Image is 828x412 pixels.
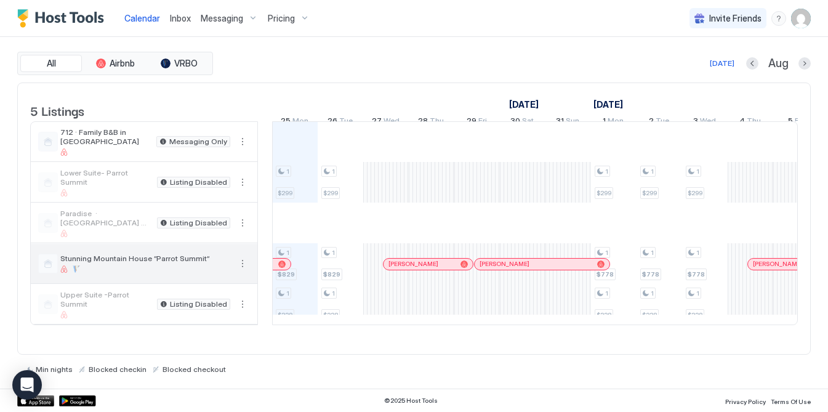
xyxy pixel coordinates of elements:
button: Previous month [746,57,758,70]
span: $338 [597,311,611,319]
span: Wed [384,116,400,129]
span: $778 [642,270,659,278]
span: [PERSON_NAME] [753,260,803,268]
span: 1 [332,168,335,176]
span: Pricing [268,13,295,24]
button: More options [235,216,250,230]
button: More options [235,256,250,271]
span: VRBO [174,58,198,69]
a: Host Tools Logo [17,9,110,28]
a: August 31, 2025 [553,113,582,131]
span: 4 [739,116,745,129]
button: More options [235,297,250,312]
span: $829 [323,270,340,278]
span: 1 [332,289,335,297]
span: [PERSON_NAME] [480,260,529,268]
span: Messaging [201,13,243,24]
div: menu [235,297,250,312]
a: August 28, 2025 [415,113,447,131]
span: Tue [339,116,353,129]
button: More options [235,175,250,190]
span: Thu [747,116,761,129]
span: Airbnb [110,58,135,69]
span: $829 [278,270,295,278]
button: Next month [798,57,811,70]
span: Tue [656,116,669,129]
span: 1 [696,168,699,176]
span: 29 [467,116,476,129]
div: menu [771,11,786,26]
span: 1 [605,168,608,176]
span: 1 [651,249,654,257]
span: Mon [608,116,624,129]
span: Inbox [170,13,191,23]
span: $299 [688,189,702,197]
span: 1 [605,249,608,257]
span: Mon [292,116,308,129]
div: menu [235,216,250,230]
span: 25 [281,116,291,129]
div: App Store [17,395,54,406]
button: All [20,55,82,72]
span: [PERSON_NAME] [388,260,438,268]
span: 31 [556,116,564,129]
div: menu [235,134,250,149]
a: Calendar [124,12,160,25]
button: [DATE] [708,56,736,71]
span: Aug [768,57,789,71]
a: August 30, 2025 [507,113,537,131]
a: September 3, 2025 [690,113,719,131]
span: 28 [418,116,428,129]
a: Google Play Store [59,395,96,406]
span: 1 [696,289,699,297]
span: Sun [566,116,579,129]
div: [DATE] [710,58,734,69]
span: 1 [286,289,289,297]
a: September 5, 2025 [785,113,806,131]
span: 3 [693,116,698,129]
span: 1 [286,249,289,257]
span: 1 [651,289,654,297]
div: tab-group [17,52,213,75]
span: 26 [328,116,337,129]
span: Min nights [36,365,73,374]
a: September 4, 2025 [736,113,764,131]
a: Inbox [170,12,191,25]
span: © 2025 Host Tools [384,397,438,405]
span: 30 [510,116,520,129]
span: 1 [696,249,699,257]
span: $338 [642,311,657,319]
span: 1 [286,168,289,176]
span: Upper Suite -Parrot Summit [60,290,152,309]
span: 1 [603,116,606,129]
span: Privacy Policy [725,398,766,405]
span: 27 [372,116,382,129]
button: VRBO [148,55,210,72]
span: $338 [278,311,292,319]
span: Sat [522,116,534,129]
span: $299 [278,189,292,197]
span: Stunning Mountain House “Parrot Summit” [60,254,230,263]
span: 712 · Family B&B in [GEOGRAPHIC_DATA] [60,127,151,146]
span: Wed [700,116,716,129]
div: menu [235,175,250,190]
button: Airbnb [84,55,146,72]
span: 1 [651,168,654,176]
button: More options [235,134,250,149]
span: All [47,58,56,69]
span: $299 [323,189,338,197]
span: 2 [649,116,654,129]
span: $778 [597,270,614,278]
a: September 2, 2025 [646,113,672,131]
a: August 29, 2025 [464,113,490,131]
span: 5 Listings [30,101,84,119]
span: 1 [605,289,608,297]
span: Invite Friends [709,13,762,24]
a: September 1, 2025 [590,95,626,113]
span: $338 [688,311,702,319]
span: Calendar [124,13,160,23]
div: User profile [791,9,811,28]
span: $299 [642,189,657,197]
